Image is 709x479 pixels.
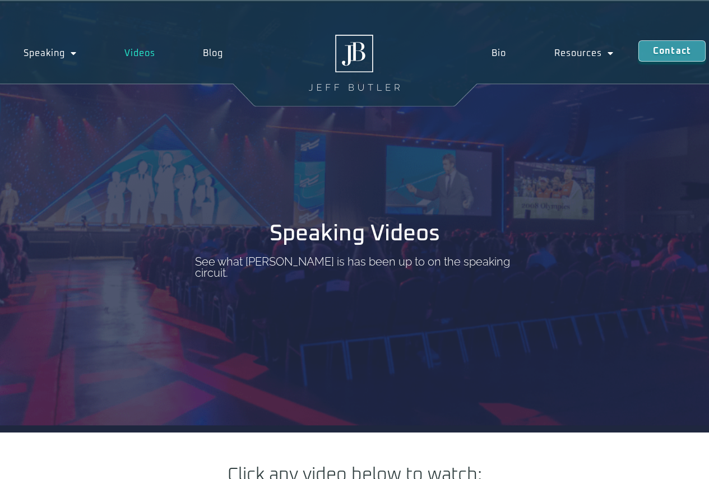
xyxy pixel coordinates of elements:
[467,40,531,66] a: Bio
[101,40,179,66] a: Videos
[270,222,440,245] h1: Speaking Videos
[638,40,706,62] a: Contact
[179,40,247,66] a: Blog
[653,46,691,55] span: Contact
[530,40,638,66] a: Resources
[467,40,638,66] nav: Menu
[195,256,515,278] p: See what [PERSON_NAME] is has been up to on the speaking circuit.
